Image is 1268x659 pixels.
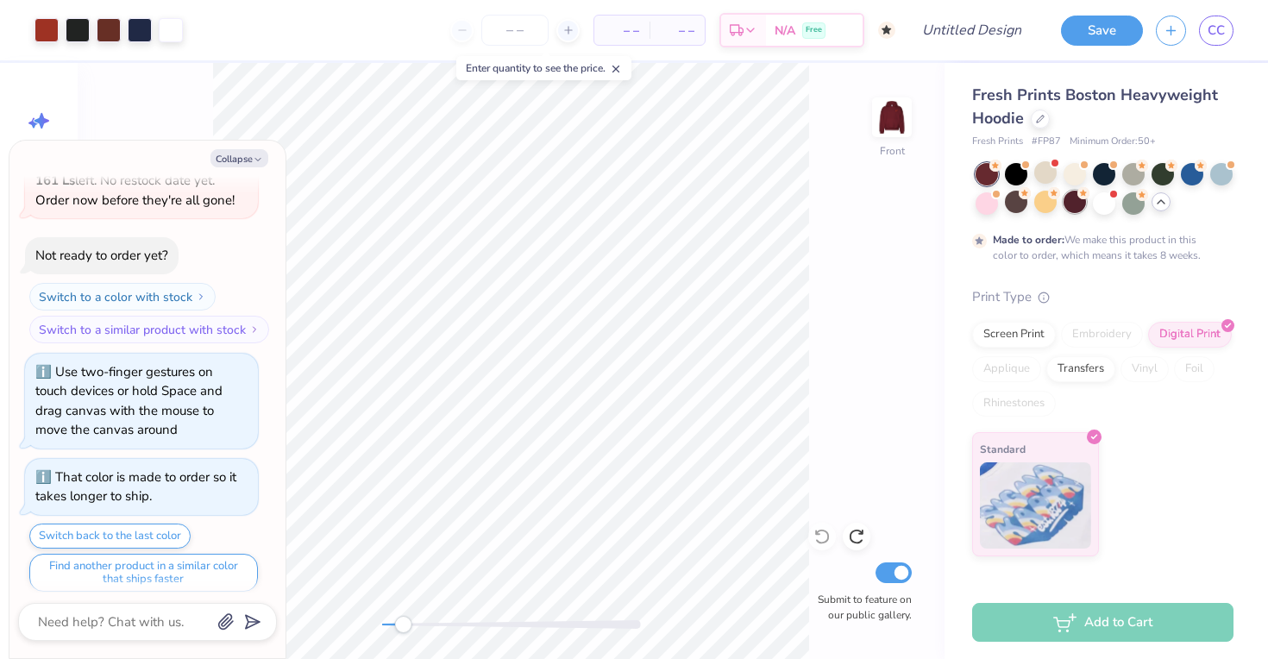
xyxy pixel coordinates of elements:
div: Rhinestones [972,391,1056,417]
button: Switch to a similar product with stock [29,316,269,343]
div: Foil [1174,356,1215,382]
span: # FP87 [1032,135,1061,149]
div: We make this product in this color to order, which means it takes 8 weeks. [993,232,1205,263]
span: N/A [775,22,795,40]
span: This color is and left. No restock date yet. Order now before they're all gone! [35,133,235,209]
div: Use two-finger gestures on touch devices or hold Space and drag canvas with the mouse to move the... [35,363,223,439]
strong: Made to order: [993,233,1064,247]
button: Save [1061,16,1143,46]
div: Enter quantity to see the price. [456,56,631,80]
label: Submit to feature on our public gallery. [808,592,912,623]
div: Embroidery [1061,322,1143,348]
span: Standard [980,440,1026,458]
span: – – [660,22,694,40]
button: Find another product in a similar color that ships faster [29,554,258,592]
span: Fresh Prints [972,135,1023,149]
span: – – [605,22,639,40]
span: CC [1208,21,1225,41]
button: Collapse [210,149,268,167]
div: That color is made to order so it takes longer to ship. [35,468,236,505]
span: Fresh Prints Boston Heavyweight Hoodie [972,85,1218,129]
img: Front [875,100,909,135]
div: Vinyl [1120,356,1169,382]
img: Standard [980,462,1091,549]
div: Print Type [972,287,1233,307]
input: – – [481,15,549,46]
img: Switch to a color with stock [196,292,206,302]
input: Untitled Design [908,13,1035,47]
img: Switch to a similar product with stock [249,324,260,335]
span: Image AI [19,138,60,152]
button: Switch back to the last color [29,524,191,549]
a: CC [1199,16,1233,46]
div: Screen Print [972,322,1056,348]
button: Switch to a color with stock [29,283,216,311]
div: Not ready to order yet? [35,247,168,264]
span: Free [806,24,822,36]
div: Applique [972,356,1041,382]
div: Front [880,143,905,159]
div: Accessibility label [394,616,411,633]
div: Digital Print [1148,322,1232,348]
span: Minimum Order: 50 + [1070,135,1156,149]
div: Transfers [1046,356,1115,382]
